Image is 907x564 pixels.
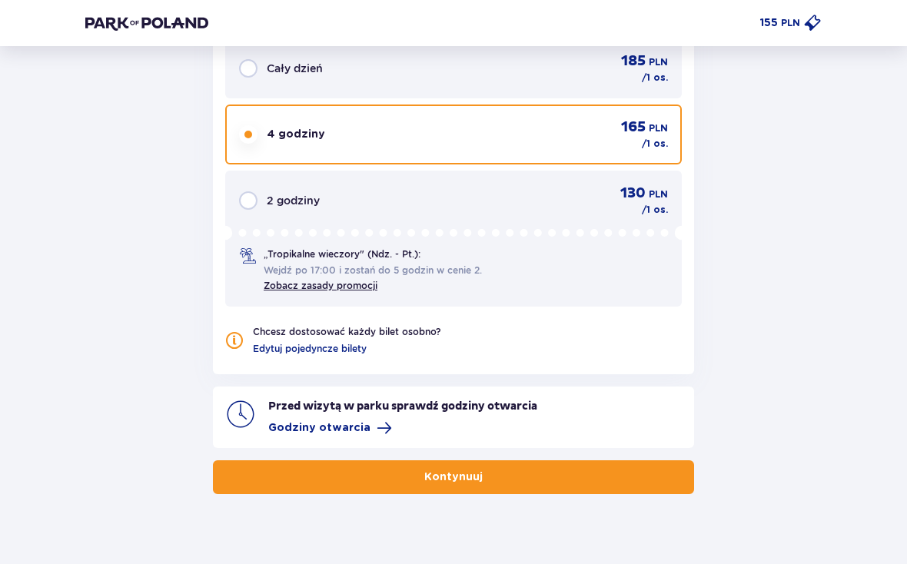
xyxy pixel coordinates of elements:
span: Wejdź po 17:00 i zostań do 5 godzin w cenie 2. [264,264,482,277]
span: Cały dzień [267,61,323,76]
span: / 1 os. [642,137,668,151]
a: Godziny otwarcia [268,420,392,436]
p: 155 [760,15,778,31]
span: 165 [621,118,646,137]
p: Kontynuuj [424,469,483,485]
span: „Tropikalne wieczory" (Ndz. - Pt.): [264,247,420,261]
a: Edytuj pojedyncze bilety [253,342,367,356]
a: Zobacz zasady promocji [264,280,377,291]
span: PLN [649,55,668,69]
p: Przed wizytą w parku sprawdź godziny otwarcia [268,399,537,414]
span: 2 godziny [267,193,320,208]
span: PLN [649,187,668,201]
span: Godziny otwarcia [268,420,370,436]
span: 185 [621,52,646,71]
span: / 1 os. [642,71,668,85]
button: Kontynuuj [213,460,694,494]
span: 130 [620,184,646,203]
span: 4 godziny [267,127,325,142]
span: PLN [649,121,668,135]
p: Chcesz dostosować każdy bilet osobno? [253,325,440,339]
p: PLN [781,16,800,30]
span: / 1 os. [642,203,668,217]
img: Park of Poland logo [85,15,208,31]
